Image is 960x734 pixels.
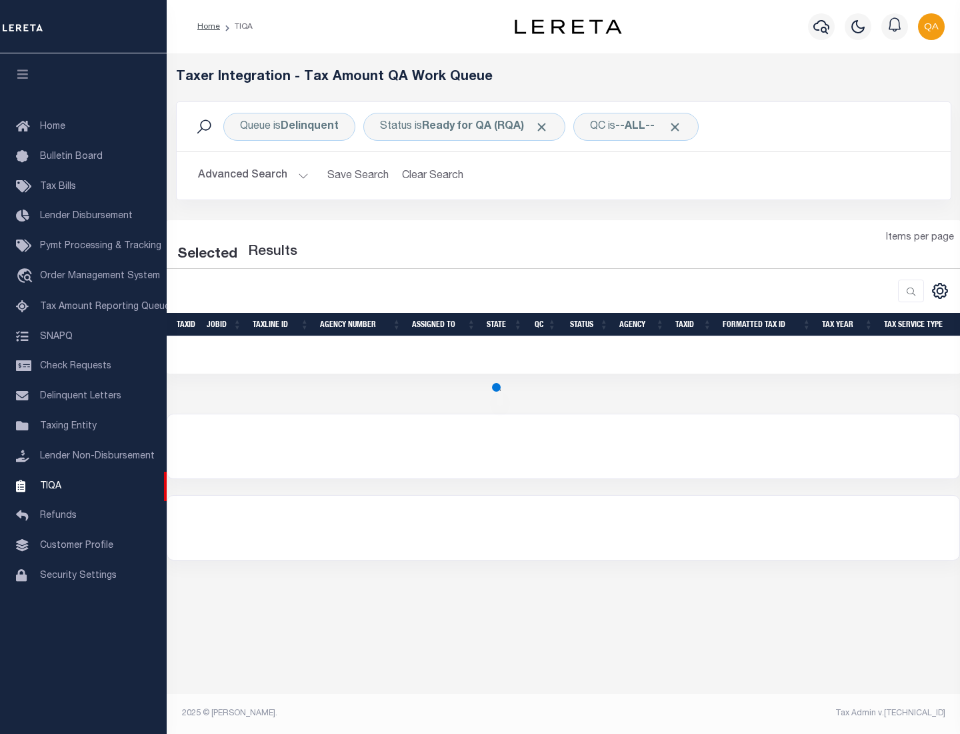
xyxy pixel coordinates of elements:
[535,120,549,134] span: Click to Remove
[171,313,201,336] th: TaxID
[40,152,103,161] span: Bulletin Board
[281,121,339,132] b: Delinquent
[40,571,117,581] span: Security Settings
[817,313,879,336] th: Tax Year
[40,212,133,221] span: Lender Disbursement
[40,422,97,431] span: Taxing Entity
[397,163,469,189] button: Clear Search
[614,313,670,336] th: Agency
[407,313,481,336] th: Assigned To
[40,332,73,341] span: SNAPQ
[670,313,717,336] th: TaxID
[247,313,315,336] th: TaxLine ID
[886,231,954,246] span: Items per page
[172,707,564,719] div: 2025 © [PERSON_NAME].
[201,313,247,336] th: JobID
[481,313,528,336] th: State
[573,707,945,719] div: Tax Admin v.[TECHNICAL_ID]
[40,452,155,461] span: Lender Non-Disbursement
[248,242,297,263] label: Results
[319,163,397,189] button: Save Search
[40,541,113,550] span: Customer Profile
[40,362,111,371] span: Check Requests
[40,272,160,281] span: Order Management System
[422,121,549,132] b: Ready for QA (RQA)
[176,69,951,85] h5: Taxer Integration - Tax Amount QA Work Queue
[717,313,817,336] th: Formatted Tax ID
[562,313,614,336] th: Status
[315,313,407,336] th: Agency Number
[223,113,355,141] div: Click to Edit
[615,121,655,132] b: --ALL--
[515,19,621,34] img: logo-dark.svg
[220,21,253,33] li: TIQA
[40,242,161,251] span: Pymt Processing & Tracking
[40,122,65,131] span: Home
[918,13,945,40] img: svg+xml;base64,PHN2ZyB4bWxucz0iaHR0cDovL3d3dy53My5vcmcvMjAwMC9zdmciIHBvaW50ZXItZXZlbnRzPSJub25lIi...
[16,268,37,286] i: travel_explore
[40,392,121,401] span: Delinquent Letters
[668,120,682,134] span: Click to Remove
[40,511,77,520] span: Refunds
[40,302,170,312] span: Tax Amount Reporting Queue
[197,23,220,31] a: Home
[363,113,565,141] div: Click to Edit
[40,481,61,490] span: TIQA
[198,163,309,189] button: Advanced Search
[528,313,562,336] th: QC
[573,113,699,141] div: Click to Edit
[177,244,237,266] div: Selected
[40,182,76,192] span: Tax Bills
